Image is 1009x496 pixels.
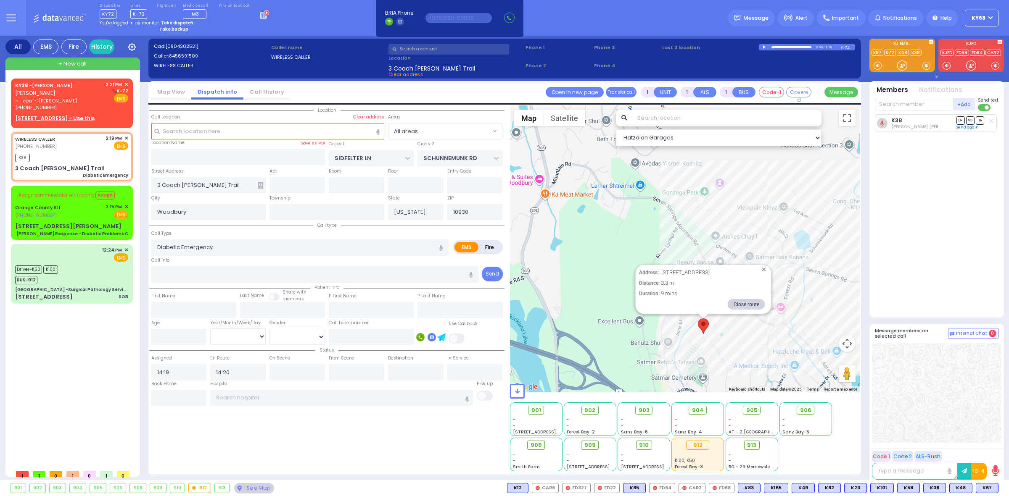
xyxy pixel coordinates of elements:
img: comment-alt.png [950,332,954,336]
span: K100, K50 [675,457,695,464]
label: Lines [130,3,147,8]
span: Call type [313,222,341,228]
div: 0:00 [816,42,823,52]
span: - [513,423,515,429]
span: Phone 4 [594,62,660,69]
span: [0904202521] [165,43,198,50]
span: 1 [16,471,29,477]
button: Toggle fullscreen view [839,110,856,126]
span: Help [940,14,952,22]
label: Duration: [639,291,659,297]
span: 12:24 PM [102,247,122,253]
span: - [567,451,569,457]
span: 3 Coach [PERSON_NAME] Trail [388,64,475,71]
div: BLS [818,483,841,493]
span: 9 mins [661,290,677,297]
span: EMS [114,253,128,262]
div: [STREET_ADDRESS] [15,293,73,301]
span: 903 [639,406,650,415]
div: FD327 [562,483,591,493]
div: [PERSON_NAME] Response - Diabetic Problems C [16,231,128,237]
span: DR [956,116,965,124]
div: FD22 [594,483,620,493]
label: Caller name [271,44,386,51]
span: 8456591509 [169,52,198,59]
div: 903 [50,483,66,493]
div: 909 [150,483,166,493]
span: 1 [33,471,45,477]
label: Back Home [151,381,177,387]
button: Covered [786,87,811,97]
span: - [729,423,731,429]
span: 1 [66,471,79,477]
label: Last 3 location [662,44,758,51]
div: K-72 [841,44,855,50]
strong: Take dispatch [161,20,193,26]
div: BLS [738,483,761,493]
div: Diabetic Emergency [83,172,128,178]
span: - [621,416,623,423]
span: Clear address [388,71,423,78]
span: [STREET_ADDRESS][PERSON_NAME] [567,464,646,470]
button: Close [760,265,768,273]
button: Send [482,267,503,281]
span: ר' משה - ר' [PERSON_NAME] [15,97,103,105]
input: Search a contact [388,44,509,55]
div: Year/Month/Week/Day [210,320,266,326]
button: BUS [732,87,755,97]
span: Smith Farm [513,464,540,470]
div: BLS [870,483,894,493]
div: K49 [792,483,815,493]
label: Entry Code [447,168,471,175]
button: Transfer call [606,87,637,97]
span: 902 [584,406,595,415]
span: Message [743,14,769,22]
div: 913 [215,483,230,493]
span: Location [314,107,341,113]
span: [STREET_ADDRESS][PERSON_NAME] [513,429,592,435]
div: K67 [976,483,998,493]
a: K48 [897,50,909,56]
span: K100 [43,265,58,274]
button: Map camera controls [839,335,856,352]
label: Dispatcher [100,3,121,8]
a: KJFD [940,50,954,56]
span: - [513,416,515,423]
h5: Message members on selected call [875,328,948,339]
span: - [513,451,515,457]
span: [STREET_ADDRESS] [661,269,710,276]
label: Turn off text [978,103,991,112]
button: Code-1 [759,87,784,97]
span: - [567,423,569,429]
u: EMS [117,96,126,102]
img: red-radio-icon.svg [653,486,657,490]
button: Code 1 [872,451,891,462]
label: Last Name [240,292,264,299]
span: 3.3 mi [661,280,676,286]
div: BLS [923,483,946,493]
span: Internal Chat [956,331,987,336]
div: / [823,42,825,52]
span: SO [966,116,975,124]
span: - [567,416,569,423]
div: CAR2 [679,483,705,493]
label: Night unit [157,3,176,8]
div: BLS [507,483,528,493]
div: BLS [792,483,815,493]
input: (000)000-00000 [425,13,492,23]
span: 908 [531,441,542,449]
input: Search member [875,98,954,110]
button: UNIT [654,87,677,97]
label: Areas [388,114,401,121]
label: WIRELESS CALLER [154,62,269,69]
span: All areas [388,123,491,139]
label: Clear address [353,114,384,121]
div: 910 [170,483,185,493]
input: Search location here [151,123,384,139]
a: Call History [243,88,291,96]
span: All areas [388,123,503,139]
button: Show satellite imagery [544,110,585,126]
button: Members [877,85,908,95]
label: Cross 2 [417,141,434,147]
label: In Service [447,355,469,362]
